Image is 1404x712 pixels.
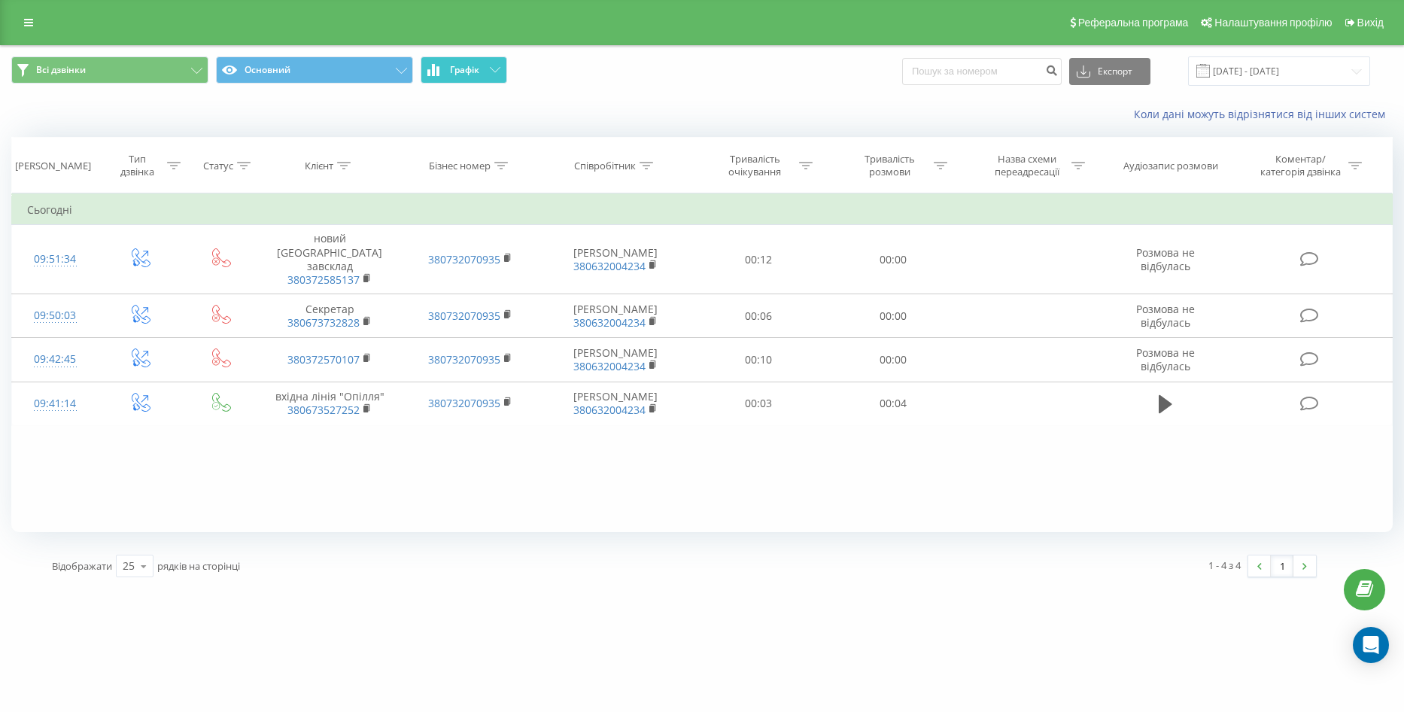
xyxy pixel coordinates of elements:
span: Реферальна програма [1078,17,1189,29]
button: Всі дзвінки [11,56,208,84]
span: Всі дзвінки [36,64,86,76]
span: Розмова не відбулась [1136,345,1195,373]
a: 380732070935 [428,309,500,323]
td: 00:10 [691,338,825,382]
div: [PERSON_NAME] [15,160,91,172]
div: Співробітник [574,160,636,172]
td: Сьогодні [12,195,1393,225]
span: Налаштування профілю [1214,17,1332,29]
span: Вихід [1357,17,1384,29]
a: 380372570107 [287,352,360,367]
span: рядків на сторінці [157,559,240,573]
td: Секретар [260,294,400,338]
td: 00:03 [691,382,825,425]
div: Тип дзвінка [111,153,163,178]
div: Тривалість очікування [715,153,795,178]
a: 380732070935 [428,252,500,266]
div: 25 [123,558,135,574]
a: 1 [1271,555,1293,577]
td: [PERSON_NAME] [540,338,691,382]
td: 00:00 [826,294,961,338]
div: 09:41:14 [27,389,83,418]
div: 09:50:03 [27,301,83,330]
input: Пошук за номером [902,58,1062,85]
a: 380372585137 [287,272,360,287]
td: вхідна лінія "Опілля" [260,382,400,425]
div: Статус [203,160,233,172]
a: 380673732828 [287,315,360,330]
div: Тривалість розмови [849,153,930,178]
td: 00:00 [826,338,961,382]
span: Графік [450,65,479,75]
div: Назва схеми переадресації [987,153,1068,178]
div: 09:42:45 [27,345,83,374]
td: 00:12 [691,225,825,294]
div: 1 - 4 з 4 [1208,558,1241,573]
span: Розмова не відбулась [1136,245,1195,273]
button: Експорт [1069,58,1150,85]
td: 00:06 [691,294,825,338]
button: Графік [421,56,507,84]
button: Основний [216,56,413,84]
td: 00:00 [826,225,961,294]
td: [PERSON_NAME] [540,294,691,338]
div: Аудіозапис розмови [1123,160,1218,172]
a: 380732070935 [428,396,500,410]
div: Коментар/категорія дзвінка [1257,153,1345,178]
td: новий [GEOGRAPHIC_DATA] завсклад [260,225,400,294]
a: 380732070935 [428,352,500,367]
td: 00:04 [826,382,961,425]
div: 09:51:34 [27,245,83,274]
a: 380632004234 [573,259,646,273]
div: Бізнес номер [429,160,491,172]
div: Open Intercom Messenger [1353,627,1389,663]
div: Клієнт [305,160,333,172]
td: [PERSON_NAME] [540,225,691,294]
a: 380632004234 [573,403,646,417]
a: 380632004234 [573,315,646,330]
a: Коли дані можуть відрізнятися вiд інших систем [1134,107,1393,121]
span: Відображати [52,559,112,573]
span: Розмова не відбулась [1136,302,1195,330]
a: 380632004234 [573,359,646,373]
td: [PERSON_NAME] [540,382,691,425]
a: 380673527252 [287,403,360,417]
